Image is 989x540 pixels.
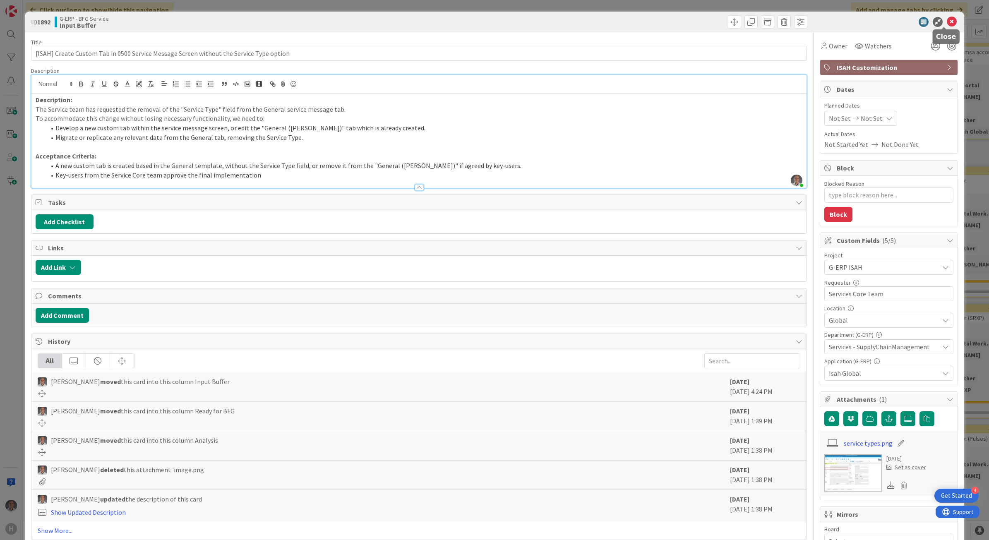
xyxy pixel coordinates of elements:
b: Input Buffer [60,22,109,29]
b: [DATE] [730,407,749,415]
div: Project [824,252,953,258]
div: Get Started [941,492,972,500]
span: History [48,336,792,346]
span: Comments [48,291,792,301]
span: Board [824,526,839,532]
div: All [38,354,62,368]
a: Show Updated Description [51,508,126,516]
li: A new custom tab is created based in the General template, without the Service Type field, or rem... [46,161,803,170]
span: [PERSON_NAME] the description of this card [51,494,202,504]
div: Application (G-ERP) [824,358,953,364]
strong: Acceptance Criteria: [36,152,96,160]
b: [DATE] [730,495,749,503]
span: ISAH Customization [837,62,943,72]
img: ZpNBD4BARTTTSPmcCHrinQHkN84PXMwn.jpg [791,175,802,186]
div: 4 [971,487,979,494]
div: [DATE] 1:39 PM [730,406,800,427]
b: moved [100,407,121,415]
span: Actual Dates [824,130,953,139]
span: [PERSON_NAME] this card into this column Analysis [51,435,218,445]
span: Attachments [837,394,943,404]
span: Services - SupplyChainManagement [829,342,939,352]
div: Open Get Started checklist, remaining modules: 4 [934,489,979,503]
span: Mirrors [837,509,943,519]
div: [DATE] 1:38 PM [730,435,800,456]
input: Search... [704,353,800,368]
div: Set as cover [886,463,926,472]
img: PS [38,377,47,386]
input: type card name here... [31,46,807,61]
span: Support [17,1,38,11]
p: The Service team has requested the removal of the "Service Type" field from the General service m... [36,105,803,114]
button: Add Comment [36,308,89,323]
img: PS [38,407,47,416]
li: Key-users from the Service Core team approve the final implementation [46,170,803,180]
b: deleted [100,466,124,474]
span: ( 1 ) [879,395,887,403]
span: Not Done Yet [881,139,919,149]
span: Not Set [829,113,851,123]
span: Isah Global [829,368,939,378]
b: [DATE] [730,436,749,444]
div: [DATE] 4:24 PM [730,377,800,397]
span: Links [48,243,792,253]
label: Blocked Reason [824,180,864,187]
div: [DATE] 1:38 PM [730,465,800,485]
button: Add Checklist [36,214,94,229]
span: Custom Fields [837,235,943,245]
span: ( 5/5 ) [882,236,896,245]
div: [DATE] 1:38 PM [730,494,800,517]
span: Not Set [861,113,883,123]
label: Requester [824,279,851,286]
span: ID [31,17,50,27]
a: service types.png [844,438,893,448]
span: Watchers [865,41,892,51]
span: [PERSON_NAME] this card into this column Input Buffer [51,377,230,386]
p: To accommodate this change without losing necessary functionality, we need to: [36,114,803,123]
span: Planned Dates [824,101,953,110]
div: [DATE] [886,454,926,463]
a: Show More... [38,526,801,535]
span: Owner [829,41,847,51]
b: updated [100,495,125,503]
li: Develop a new custom tab within the service message screen, or edit the "General ([PERSON_NAME])"... [46,123,803,133]
label: Title [31,38,42,46]
div: Location [824,305,953,311]
span: G-ERP - BFG Service [60,15,109,22]
span: [PERSON_NAME] this attachment 'image.png' [51,465,206,475]
b: 1892 [37,18,50,26]
button: Block [824,207,852,222]
div: Download [886,480,895,491]
b: moved [100,436,121,444]
b: [DATE] [730,377,749,386]
span: Description [31,67,60,74]
img: PS [38,466,47,475]
span: Global [829,315,939,325]
span: Dates [837,84,943,94]
img: PS [38,436,47,445]
span: Tasks [48,197,792,207]
span: [PERSON_NAME] this card into this column Ready for BFG [51,406,235,416]
h5: Close [936,33,956,41]
span: Block [837,163,943,173]
b: moved [100,377,121,386]
img: PS [38,495,47,504]
span: Not Started Yet [824,139,868,149]
div: Department (G-ERP) [824,332,953,338]
li: Migrate or replicate any relevant data from the General tab, removing the Service Type. [46,133,803,142]
button: Add Link [36,260,81,275]
b: [DATE] [730,466,749,474]
span: G-ERP ISAH [829,262,935,273]
strong: Description: [36,96,72,104]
